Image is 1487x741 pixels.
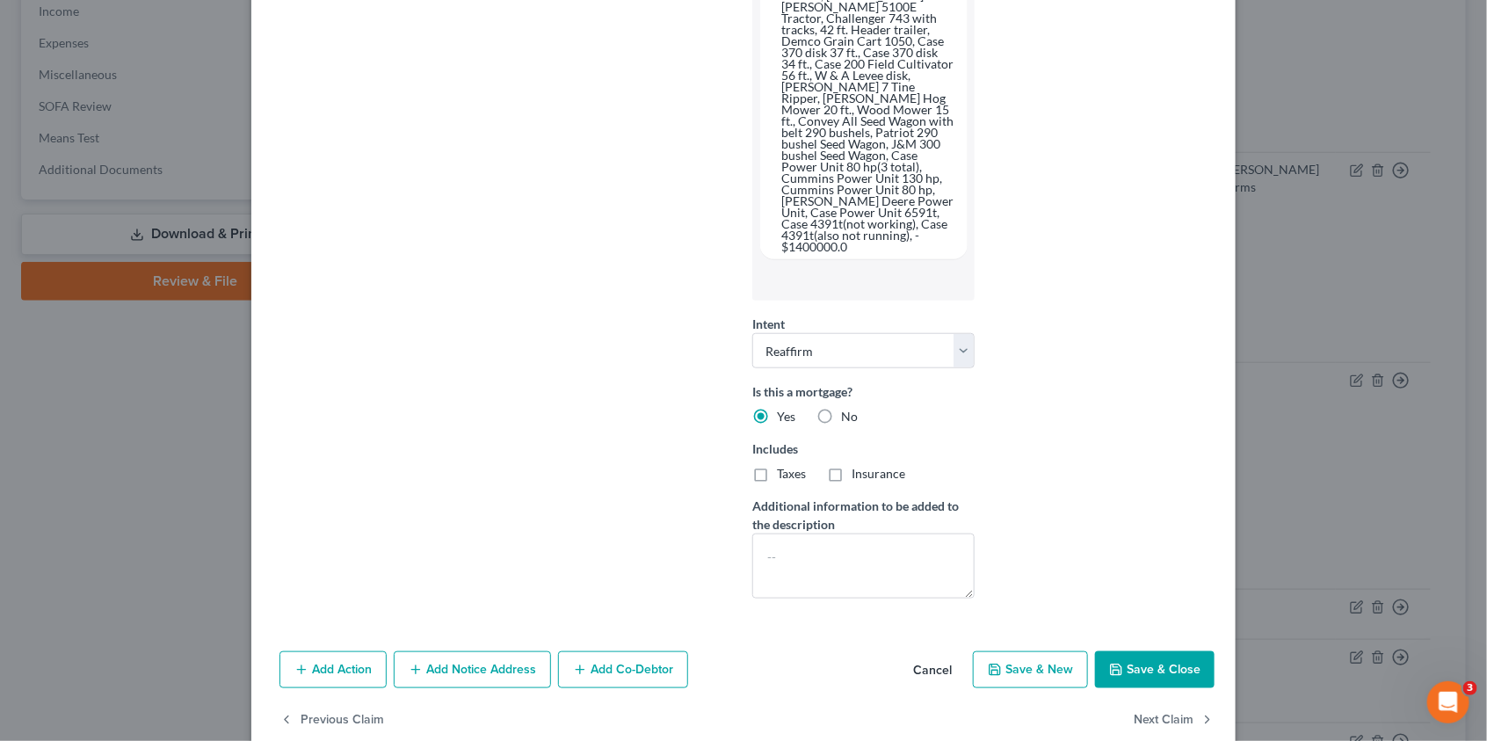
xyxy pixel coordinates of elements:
[558,651,688,688] button: Add Co-Debtor
[752,497,975,534] label: Additional information to be added to the description
[1463,681,1477,695] span: 3
[777,466,806,481] span: Taxes
[899,653,966,688] button: Cancel
[752,315,785,333] label: Intent
[279,651,387,688] button: Add Action
[1134,702,1215,739] button: Next Claim
[752,382,975,401] label: Is this a mortgage?
[394,651,551,688] button: Add Notice Address
[279,702,384,739] button: Previous Claim
[1095,651,1215,688] button: Save & Close
[752,440,975,458] label: Includes
[1427,681,1469,723] iframe: Intercom live chat
[973,651,1088,688] button: Save & New
[852,466,905,481] span: Insurance
[841,409,858,424] span: No
[777,409,795,424] span: Yes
